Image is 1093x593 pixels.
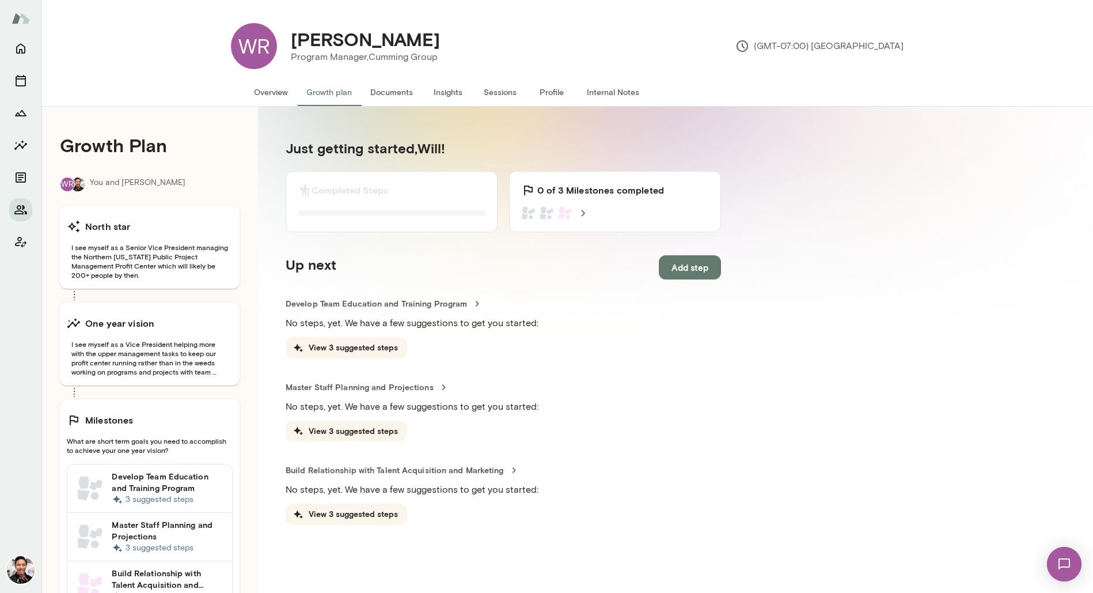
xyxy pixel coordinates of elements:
h5: Up next [286,255,336,279]
button: Sessions [9,69,32,92]
button: Documents [9,166,32,189]
button: Insights [9,134,32,157]
p: (GMT-07:00) [GEOGRAPHIC_DATA] [735,39,904,53]
p: No steps, yet. We have a few suggestions to get you started: [286,316,721,330]
span: I see myself as a Senior Vice President managing the Northern [US_STATE] Public Project Managemen... [67,243,233,279]
button: One year visionI see myself as a Vice President helping more with the upper management tasks to k... [60,303,240,386]
a: Develop Team Education and Training Program [286,298,721,309]
p: Program Manager, Cumming Group [291,50,440,64]
button: Add step [659,255,721,279]
h6: Completed Steps [312,183,388,197]
img: Albert Villarde [71,177,85,191]
a: Build Relationship with Talent Acquisition and Marketing [286,464,721,476]
button: Members [9,198,32,221]
p: 3 suggested steps [112,494,223,505]
button: Home [9,37,32,60]
h4: [PERSON_NAME] [291,28,440,50]
button: Profile [526,78,578,106]
button: View 3 suggested steps [286,337,407,358]
button: North starI see myself as a Senior Vice President managing the Northern [US_STATE] Public Project... [60,206,240,289]
button: Internal Notes [578,78,648,106]
button: Insights [422,78,474,106]
button: Sessions [474,78,526,106]
a: Develop Team Education and Training Program3 suggested steps [67,464,232,513]
button: View 3 suggested steps [286,504,407,525]
img: Albert Villarde [7,556,35,584]
h6: Master Staff Planning and Projections [112,519,223,542]
span: I see myself as a Vice President helping more with the upper management tasks to keep our profit ... [67,339,233,376]
h6: 0 of 3 Milestones completed [537,183,664,197]
img: Mento [12,7,30,29]
a: Master Staff Planning and Projections [286,382,721,393]
h6: One year vision [85,316,154,330]
button: Client app [9,231,32,254]
h6: Milestones [85,413,134,427]
span: What are short term goals you need to accomplish to achieve your one year vision? [67,436,233,455]
p: No steps, yet. We have a few suggestions to get you started: [286,483,721,497]
p: You and [PERSON_NAME] [90,177,185,192]
h6: Build Relationship with Talent Acquisition and Marketing [112,568,223,591]
p: 3 suggested steps [112,542,223,554]
button: View 3 suggested steps [286,421,407,442]
button: Documents [361,78,422,106]
p: No steps, yet. We have a few suggestions to get you started: [286,400,721,414]
button: Growth Plan [9,101,32,124]
h4: Growth Plan [60,134,240,156]
h6: North star [85,220,131,233]
h6: Develop Team Education and Training Program [112,471,223,494]
a: Master Staff Planning and Projections3 suggested steps [67,513,232,561]
div: WR [60,177,75,192]
h5: Just getting started, Will ! [286,139,721,157]
button: Overview [245,78,297,106]
div: WR [231,23,277,69]
button: Growth plan [297,78,361,106]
